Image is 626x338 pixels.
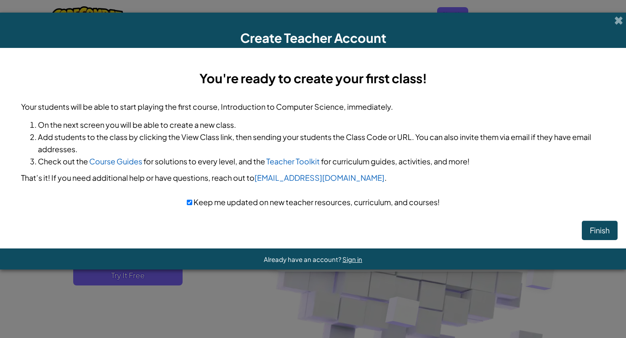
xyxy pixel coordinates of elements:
a: Sign in [342,255,362,263]
li: On the next screen you will be able to create a new class. [38,119,605,131]
span: for solutions to every level, and the [143,156,265,166]
a: [EMAIL_ADDRESS][DOMAIN_NAME] [255,173,385,182]
span: Check out the [38,156,88,166]
p: Your students will be able to start playing the first course, Introduction to Computer Science, i... [21,100,605,113]
a: Course Guides [89,156,142,166]
a: Teacher Toolkit [266,156,320,166]
span: Already have an account? [264,255,342,263]
span: Create Teacher Account [240,30,386,46]
button: Finish [582,221,618,240]
li: Add students to the class by clicking the View Class link, then sending your students the Class C... [38,131,605,155]
span: Keep me updated on new teacher resources, curriculum, and courses! [192,197,440,207]
span: That’s it! If you need additional help or have questions, reach out to . [21,173,387,182]
h3: You're ready to create your first class! [21,69,605,88]
span: for curriculum guides, activities, and more! [321,156,469,166]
